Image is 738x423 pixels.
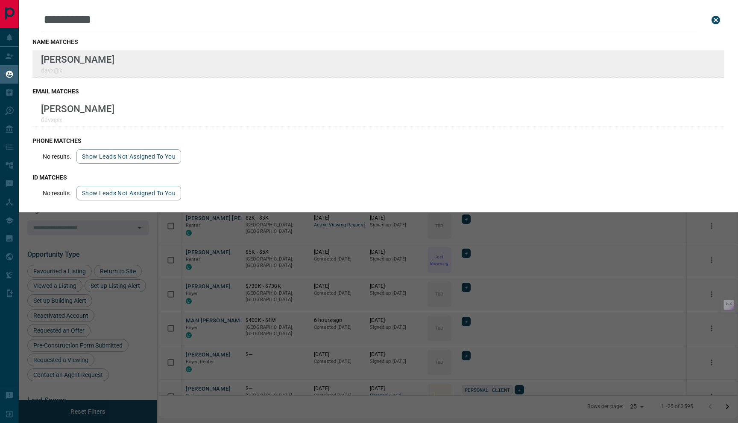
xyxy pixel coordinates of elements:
h3: name matches [32,38,724,45]
p: [PERSON_NAME] [41,103,114,114]
p: [PERSON_NAME] [41,54,114,65]
button: show leads not assigned to you [76,186,181,200]
p: No results. [43,153,71,160]
h3: id matches [32,174,724,181]
p: davx@x [41,67,114,74]
p: No results. [43,190,71,197]
h3: email matches [32,88,724,95]
button: close search bar [707,12,724,29]
p: davx@x [41,116,114,123]
h3: phone matches [32,137,724,144]
button: show leads not assigned to you [76,149,181,164]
